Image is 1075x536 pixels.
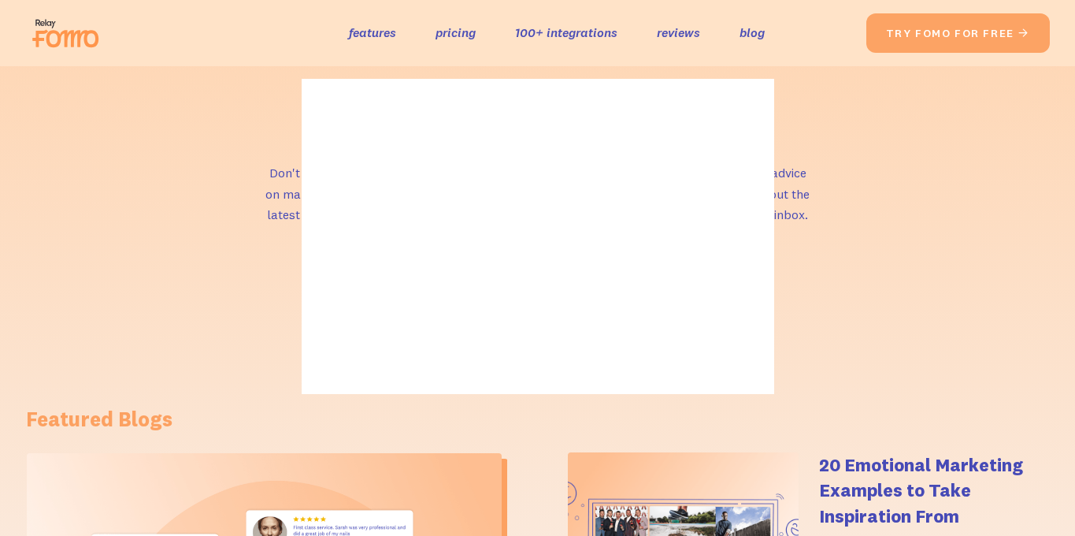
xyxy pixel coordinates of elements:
[740,21,765,44] a: blog
[515,21,617,44] a: 100+ integrations
[866,13,1050,53] a: try fomo for free
[262,162,814,225] p: Don't get left behind in the ever-evolving world of online business. Follow us for practical advi...
[819,452,1050,529] h4: 20 Emotional Marketing Examples to Take Inspiration From
[657,21,700,44] a: reviews
[349,21,396,44] a: features
[302,79,774,394] img: blank image
[26,405,1050,434] h1: Featured Blogs
[436,21,476,44] a: pricing
[1018,26,1030,40] span: 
